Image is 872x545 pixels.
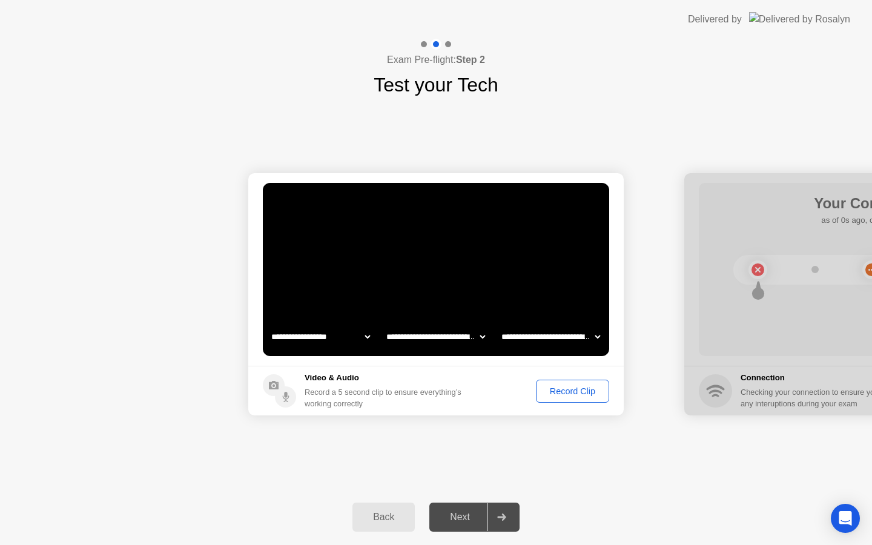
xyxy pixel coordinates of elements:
[352,503,415,532] button: Back
[499,325,603,349] select: Available microphones
[688,12,742,27] div: Delivered by
[269,325,372,349] select: Available cameras
[387,53,485,67] h4: Exam Pre-flight:
[433,512,487,523] div: Next
[536,380,609,403] button: Record Clip
[540,386,605,396] div: Record Clip
[831,504,860,533] div: Open Intercom Messenger
[475,196,490,211] div: . . .
[305,372,466,384] h5: Video & Audio
[356,512,411,523] div: Back
[749,12,850,26] img: Delivered by Rosalyn
[467,196,481,211] div: !
[429,503,520,532] button: Next
[305,386,466,409] div: Record a 5 second clip to ensure everything’s working correctly
[456,54,485,65] b: Step 2
[374,70,498,99] h1: Test your Tech
[384,325,487,349] select: Available speakers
